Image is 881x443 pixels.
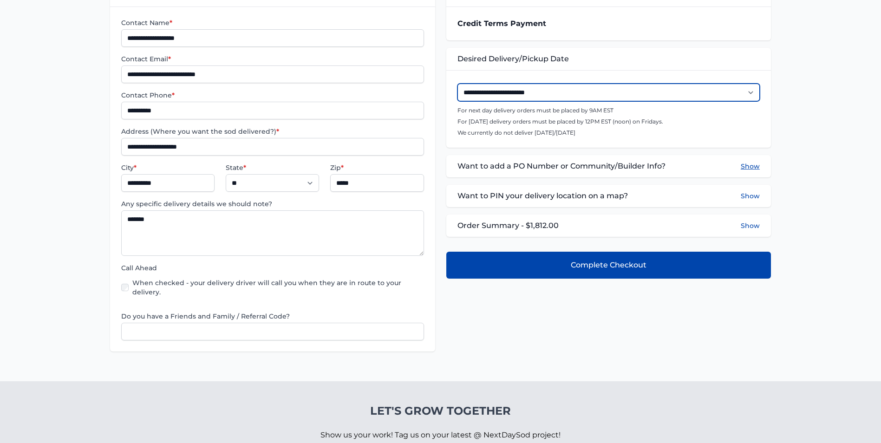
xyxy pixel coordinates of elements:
[121,127,424,136] label: Address (Where you want the sod delivered?)
[121,18,424,27] label: Contact Name
[457,161,666,172] span: Want to add a PO Number or Community/Builder Info?
[457,107,760,114] p: For next day delivery orders must be placed by 9AM EST
[446,252,771,279] button: Complete Checkout
[121,312,424,321] label: Do you have a Friends and Family / Referral Code?
[121,199,424,208] label: Any specific delivery details we should note?
[330,163,424,172] label: Zip
[457,129,760,137] p: We currently do not deliver [DATE]/[DATE]
[457,190,628,202] span: Want to PIN your delivery location on a map?
[121,54,424,64] label: Contact Email
[121,263,424,273] label: Call Ahead
[226,163,319,172] label: State
[132,278,424,297] label: When checked - your delivery driver will call you when they are in route to your delivery.
[457,19,546,28] strong: Credit Terms Payment
[571,260,646,271] span: Complete Checkout
[121,91,424,100] label: Contact Phone
[457,118,760,125] p: For [DATE] delivery orders must be placed by 12PM EST (noon) on Fridays.
[741,190,760,202] button: Show
[320,404,561,418] h4: Let's Grow Together
[741,161,760,172] button: Show
[446,48,771,70] div: Desired Delivery/Pickup Date
[741,221,760,230] button: Show
[121,163,215,172] label: City
[457,220,559,231] span: Order Summary - $1,812.00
